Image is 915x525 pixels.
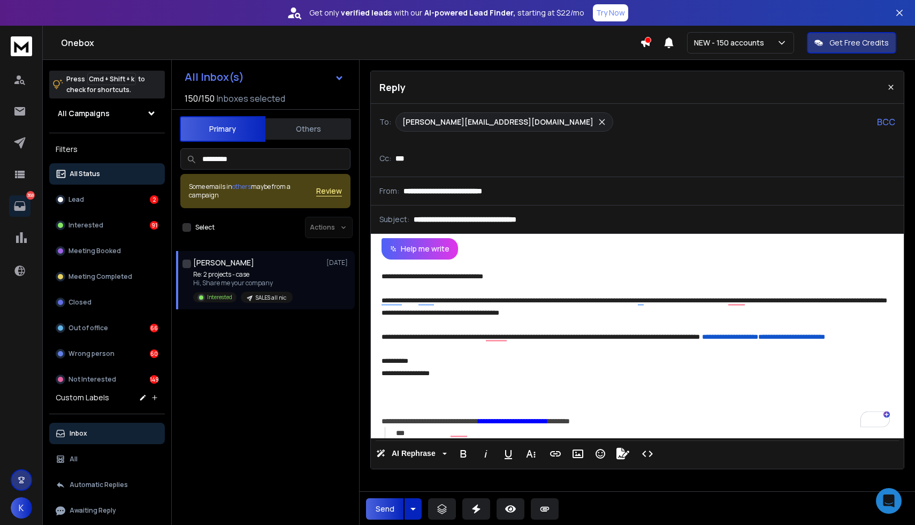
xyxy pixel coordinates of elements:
a: 368 [9,195,30,217]
img: logo [11,36,32,56]
button: Primary [180,116,265,142]
h3: Inboxes selected [217,92,285,105]
p: 368 [26,191,35,200]
div: 91 [150,221,158,230]
p: Try Now [596,7,625,18]
div: 149 [150,375,158,384]
div: Some emails in maybe from a campaign [189,182,316,200]
button: Try Now [593,4,628,21]
p: Get Free Credits [829,37,889,48]
button: All Inbox(s) [176,66,353,88]
p: Interested [68,221,103,230]
button: Closed [49,292,165,313]
button: Underline (⌘U) [498,443,518,465]
button: Help me write [382,238,458,260]
p: Automatic Replies [70,481,128,489]
button: Send [366,498,403,520]
p: Out of office [68,324,108,332]
h1: All Campaigns [58,108,110,119]
button: Code View [637,443,658,465]
span: AI Rephrase [390,449,438,458]
button: Awaiting Reply [49,500,165,521]
button: Interested91 [49,215,165,236]
p: [PERSON_NAME][EMAIL_ADDRESS][DOMAIN_NAME] [402,117,593,127]
button: Insert Image (⌘P) [568,443,588,465]
p: Subject: [379,214,409,225]
p: Closed [68,298,91,307]
p: Press to check for shortcuts. [66,74,145,95]
p: Not Interested [68,375,116,384]
button: Automatic Replies [49,474,165,496]
p: All [70,455,78,463]
button: Not Interested149 [49,369,165,390]
div: To enrich screen reader interactions, please activate Accessibility in Grammarly extension settings [371,260,904,438]
h1: All Inbox(s) [185,72,244,82]
button: Insert Link (⌘K) [545,443,566,465]
p: SALES all nic [256,294,286,302]
div: 2 [150,195,158,204]
label: Select [195,223,215,232]
h1: Onebox [61,36,640,49]
strong: verified leads [341,7,392,18]
button: All Campaigns [49,103,165,124]
button: Meeting Booked [49,240,165,262]
button: K [11,497,32,519]
p: Cc: [379,153,391,164]
p: NEW - 150 accounts [694,37,768,48]
p: From: [379,186,399,196]
div: 66 [150,324,158,332]
p: Meeting Booked [68,247,121,255]
button: Out of office66 [49,317,165,339]
div: Open Intercom Messenger [876,488,902,514]
p: Re: 2 projects - case [193,270,293,279]
p: Hi, Share me your company [193,279,293,287]
button: Italic (⌘I) [476,443,496,465]
button: Review [316,186,342,196]
button: Lead2 [49,189,165,210]
p: [DATE] [326,258,350,267]
p: Interested [207,293,232,301]
h3: Custom Labels [56,392,109,403]
button: Emoticons [590,443,611,465]
button: Wrong person60 [49,343,165,364]
button: More Text [521,443,541,465]
p: All Status [70,170,100,178]
button: Others [265,117,351,141]
p: Get only with our starting at $22/mo [309,7,584,18]
button: Get Free Credits [807,32,896,54]
p: Reply [379,80,406,95]
h1: [PERSON_NAME] [193,257,254,268]
p: Meeting Completed [68,272,132,281]
button: Bold (⌘B) [453,443,474,465]
p: To: [379,117,391,127]
p: BCC [877,116,895,128]
strong: AI-powered Lead Finder, [424,7,515,18]
span: Cmd + Shift + k [87,73,136,85]
p: Inbox [70,429,87,438]
button: All Status [49,163,165,185]
button: Signature [613,443,633,465]
button: AI Rephrase [374,443,449,465]
p: Wrong person [68,349,115,358]
span: others [232,182,251,191]
h3: Filters [49,142,165,157]
p: Awaiting Reply [70,506,116,515]
button: Inbox [49,423,165,444]
button: Meeting Completed [49,266,165,287]
button: All [49,448,165,470]
span: 150 / 150 [185,92,215,105]
div: 60 [150,349,158,358]
p: Lead [68,195,84,204]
